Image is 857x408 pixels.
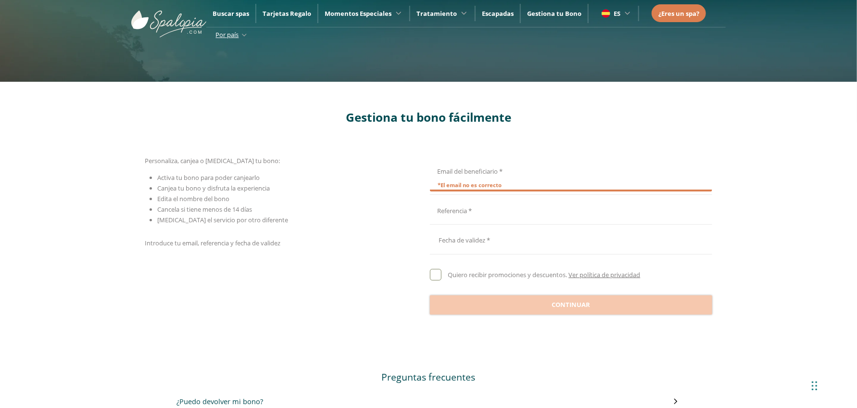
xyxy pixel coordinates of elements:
div: Arrastrar [812,371,818,400]
span: El email no es correcto [441,181,502,189]
span: Preguntas frecuentes [382,370,476,383]
a: ¿Eres un spa? [658,8,699,19]
span: [MEDICAL_DATA] el servicio por otro diferente [157,216,288,224]
button: ¿Puedo devolver mi bono? [176,396,681,407]
a: Tarjetas Regalo [263,9,311,18]
a: Escapadas [482,9,514,18]
a: Ver política de privacidad [568,270,640,279]
span: Personaliza, canjea o [MEDICAL_DATA] tu bono: [145,156,280,165]
span: Quiero recibir promociones y descuentos. [448,270,567,279]
span: Continuar [552,300,590,310]
span: Gestiona tu bono fácilmente [346,109,511,125]
span: Por país [216,30,239,39]
h3: ¿Puedo devolver mi bono? [176,396,263,407]
button: Continuar [430,295,712,315]
span: Cancela si tiene menos de 14 días [157,205,252,214]
a: Buscar spas [213,9,249,18]
span: Activa tu bono para poder canjearlo [157,173,260,182]
div: Widget de chat [809,362,857,408]
span: Canjea tu bono y disfruta la experiencia [157,184,270,192]
span: Edita el nombre del bono [157,194,229,203]
iframe: Chat Widget [809,362,857,408]
a: Gestiona tu Bono [527,9,581,18]
img: ImgLogoSpalopia.BvClDcEz.svg [131,1,206,38]
span: Introduce tu email, referencia y fecha de validez [145,239,280,247]
span: ¿Eres un spa? [658,9,699,18]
